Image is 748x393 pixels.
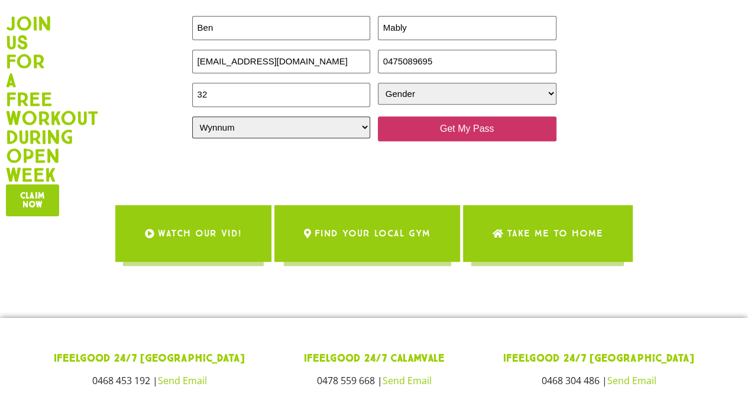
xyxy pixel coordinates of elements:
[463,205,633,262] a: Take me to Home
[382,374,431,387] a: Send Email
[503,352,694,365] a: ifeelgood 24/7 [GEOGRAPHIC_DATA]
[607,374,656,387] a: Send Email
[507,217,603,250] span: Take me to Home
[115,205,271,262] a: WATCH OUR VID!
[158,217,242,250] span: WATCH OUR VID!
[270,376,477,385] h3: 0478 559 668 |
[274,205,460,262] a: Find Your Local Gym
[192,16,371,40] input: FIRST NAME
[315,217,430,250] span: Find Your Local Gym
[46,376,253,385] h3: 0468 453 192 |
[157,374,206,387] a: Send Email
[303,352,444,365] a: ifeelgood 24/7 Calamvale
[495,376,702,385] h3: 0468 304 486 |
[378,16,556,40] input: LAST NAME
[20,191,45,209] span: Claim now
[6,184,59,216] a: Claim now
[192,50,371,74] input: Email
[378,50,556,74] input: PHONE
[378,116,556,141] input: Get My Pass
[6,14,53,184] h2: Join us for a free workout during open week
[192,83,371,107] input: AGE
[54,352,245,365] a: ifeelgood 24/7 [GEOGRAPHIC_DATA]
